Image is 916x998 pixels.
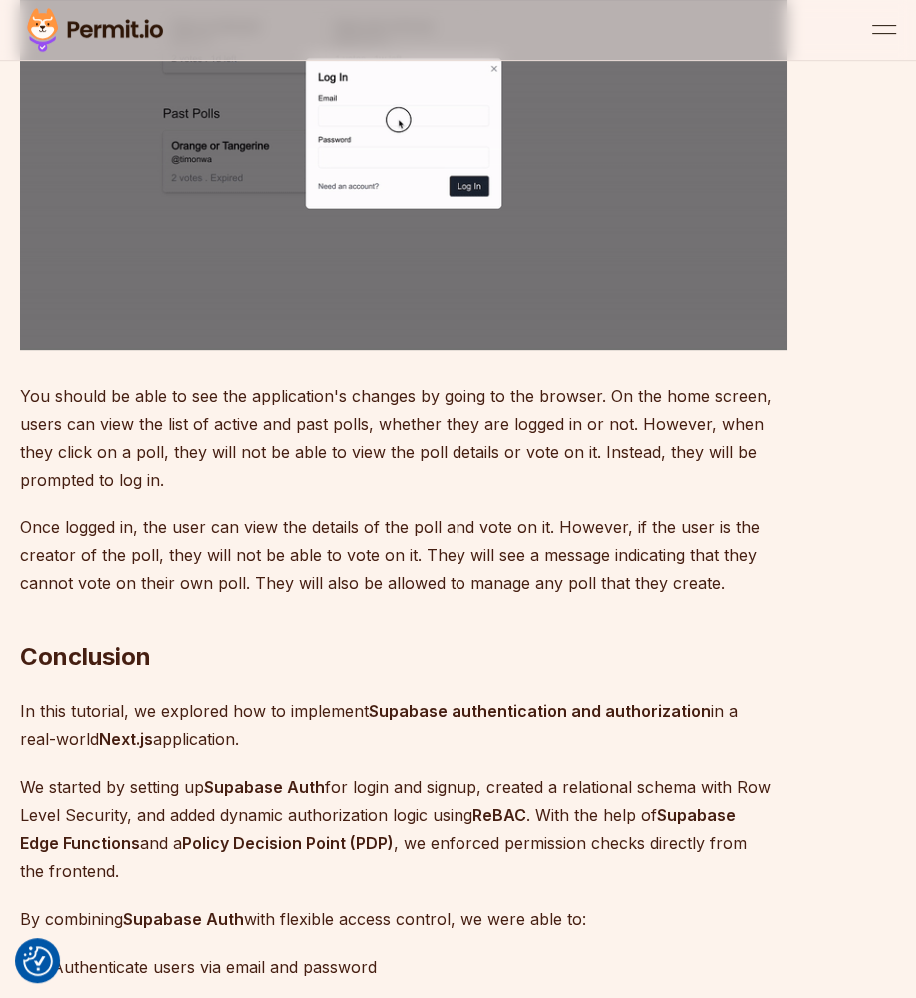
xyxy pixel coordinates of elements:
p: In this tutorial, we explored how to implement in a real-world application. [20,697,787,753]
strong: Policy Decision Point (PDP) [182,833,394,853]
strong: ReBAC [472,805,526,825]
button: open menu [872,18,896,42]
strong: Supabase Auth [123,909,244,929]
div: Authenticate users via email and password [52,953,787,981]
strong: Next.js [99,729,153,749]
p: You should be able to see the application's changes by going to the browser. On the home screen, ... [20,382,787,494]
img: Revisit consent button [23,946,53,976]
p: Once logged in, the user can view the details of the poll and vote on it. However, if the user is... [20,513,787,597]
p: We started by setting up for login and signup, created a relational schema with Row Level Securit... [20,773,787,885]
strong: Supabase Auth [204,777,325,797]
h2: Conclusion [20,561,787,673]
p: By combining with flexible access control, we were able to: [20,905,787,933]
button: Consent Preferences [23,946,53,976]
strong: Supabase authentication and authorization [369,701,711,721]
img: Permit logo [20,4,170,56]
